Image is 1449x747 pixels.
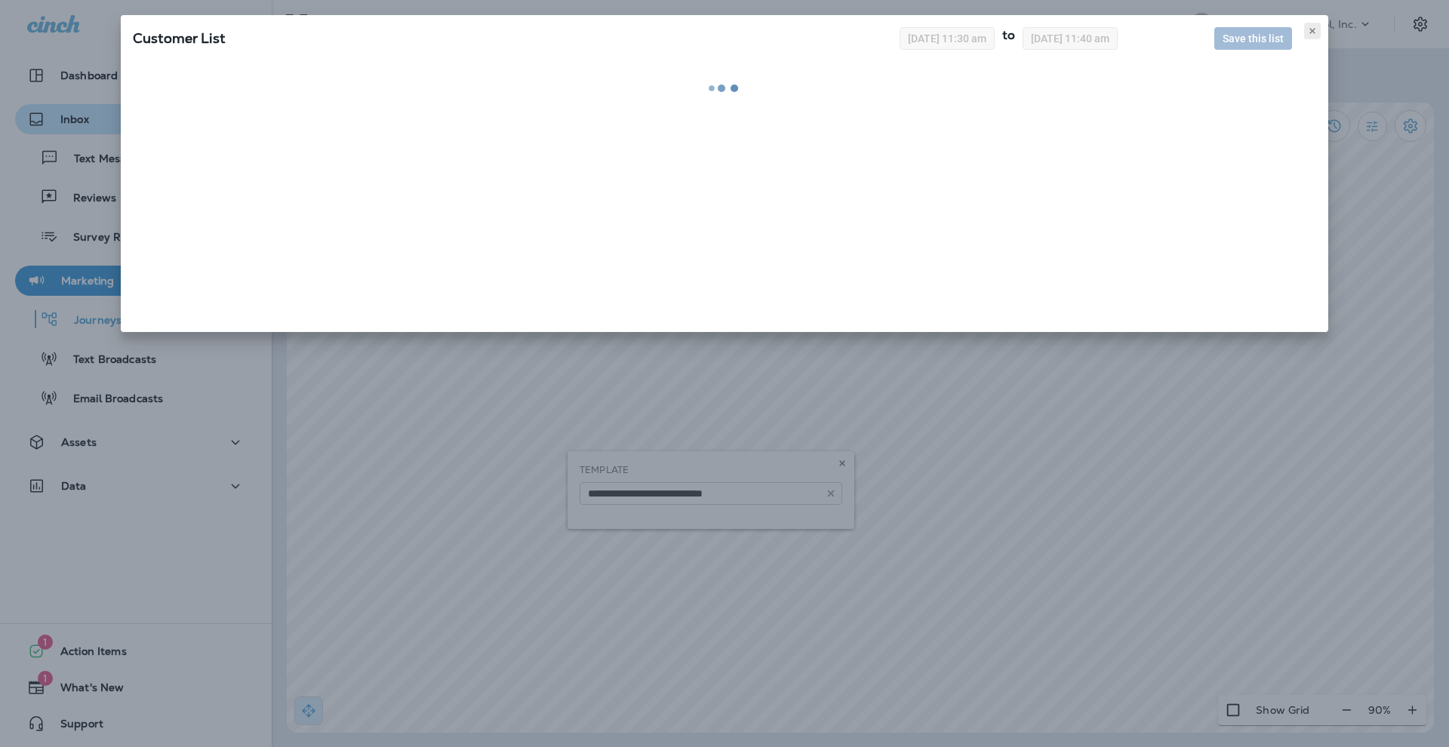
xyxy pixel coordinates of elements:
[900,27,995,50] button: [DATE] 11:30 am
[1031,33,1109,44] span: [DATE] 11:40 am
[1223,33,1284,44] span: Save this list
[908,33,986,44] span: [DATE] 11:30 am
[995,27,1023,50] div: to
[1023,27,1118,50] button: [DATE] 11:40 am
[1214,27,1292,50] button: Save this list
[133,29,225,47] span: SQL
